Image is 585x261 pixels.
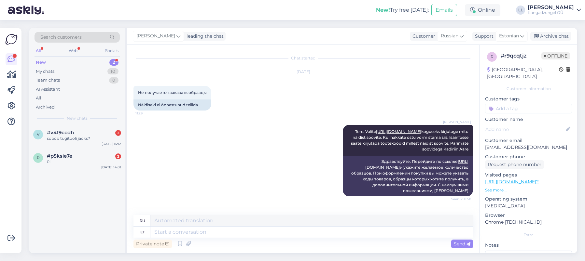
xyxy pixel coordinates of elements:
[115,153,121,159] div: 2
[485,242,572,249] p: Notes
[485,187,572,193] p: See more ...
[47,136,121,141] div: sobob tugitooli jaoks?
[485,137,572,144] p: Customer email
[67,46,79,55] div: Web
[499,33,519,40] span: Estonian
[102,141,121,146] div: [DATE] 14:12
[491,54,494,59] span: r
[133,240,172,248] div: Private note
[343,156,473,196] div: Здравствуйте. Перейдите по ссылке и укажите желаемое количество образцов. При оформлении покупки ...
[36,68,54,75] div: My chats
[528,10,574,15] div: Kangadzungel OÜ
[138,90,207,95] span: Не получается заказать образцы
[530,32,571,41] div: Archive chat
[485,153,572,160] p: Customer phone
[410,33,435,40] div: Customer
[485,104,572,113] input: Add a tag
[485,126,564,133] input: Add name
[485,196,572,202] p: Operating system
[485,232,572,238] div: Extra
[47,153,72,159] span: #p5ksie7e
[133,99,211,111] div: Näidiseid ei õnnestunud tellida
[528,5,581,15] a: [PERSON_NAME]Kangadzungel OÜ
[485,160,544,169] div: Request phone number
[67,115,88,121] span: New chats
[115,130,121,136] div: 2
[485,116,572,123] p: Customer name
[101,165,121,170] div: [DATE] 14:01
[485,96,572,102] p: Customer tags
[109,59,118,66] div: 2
[133,69,473,75] div: [DATE]
[465,4,500,16] div: Online
[441,33,458,40] span: Russian
[516,6,525,15] div: LL
[36,86,60,93] div: AI Assistant
[35,46,42,55] div: All
[443,120,471,124] span: [PERSON_NAME]
[37,132,39,137] span: v
[376,6,429,14] div: Try free [DATE]:
[36,95,41,101] div: All
[447,197,471,202] span: Seen ✓ 11:58
[5,33,18,46] img: Askly Logo
[36,59,46,66] div: New
[184,33,224,40] div: leading the chat
[133,55,473,61] div: Chat started
[485,86,572,92] div: Customer information
[485,179,539,185] a: [URL][DOMAIN_NAME]?
[487,66,559,80] div: [GEOGRAPHIC_DATA], [GEOGRAPHIC_DATA]
[376,7,390,13] b: New!
[485,144,572,151] p: [EMAIL_ADDRESS][DOMAIN_NAME]
[485,219,572,226] p: Chrome [TECHNICAL_ID]
[109,77,118,84] div: 0
[107,68,118,75] div: 10
[140,227,145,238] div: et
[47,130,74,136] span: #v419ccdh
[376,129,421,134] a: [URL][DOMAIN_NAME]
[36,104,55,111] div: Archived
[485,212,572,219] p: Browser
[351,129,469,151] span: Tere. Valite koguseks kirjutage mitu näidist soovite. Kui hakkate ostu vormistama siis lisainfoss...
[485,172,572,178] p: Visited pages
[36,77,60,84] div: Team chats
[40,34,82,41] span: Search customers
[140,215,145,226] div: ru
[135,111,160,116] span: 11:29
[541,52,570,59] span: Offline
[47,159,121,165] div: 0l
[104,46,120,55] div: Socials
[454,241,470,247] span: Send
[472,33,494,40] div: Support
[37,155,40,160] span: p
[136,33,175,40] span: [PERSON_NAME]
[501,52,541,60] div: # r9qcqtjz
[528,5,574,10] div: [PERSON_NAME]
[485,202,572,209] p: [MEDICAL_DATA]
[431,4,457,16] button: Emails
